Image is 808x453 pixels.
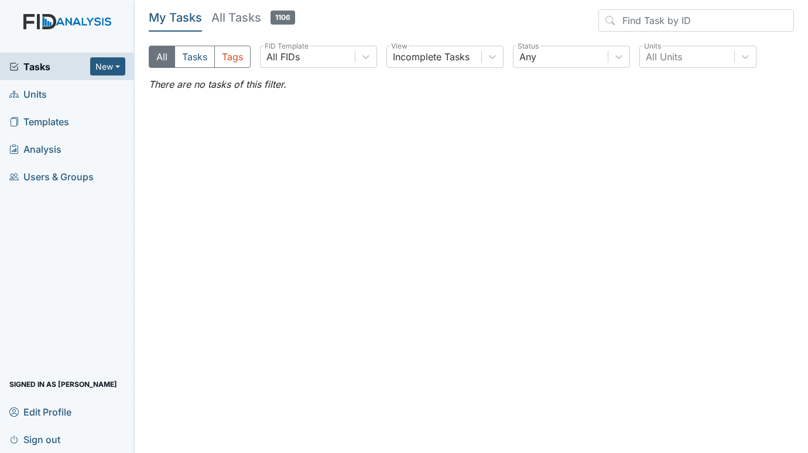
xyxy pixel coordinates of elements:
[646,50,682,64] div: All Units
[211,9,295,26] h5: All Tasks
[9,85,47,103] span: Units
[271,11,295,25] span: 1106
[9,430,60,448] span: Sign out
[214,46,251,68] button: Tags
[9,112,69,131] span: Templates
[266,50,300,64] div: All FIDs
[9,375,117,393] span: Signed in as [PERSON_NAME]
[90,57,125,75] button: New
[598,9,794,32] input: Find Task by ID
[149,46,251,68] div: Type filter
[174,46,215,68] button: Tasks
[149,46,175,68] button: All
[519,50,536,64] div: Any
[149,9,202,26] h5: My Tasks
[9,167,94,186] span: Users & Groups
[393,50,470,64] div: Incomplete Tasks
[9,403,71,421] span: Edit Profile
[9,60,90,74] a: Tasks
[9,140,61,158] span: Analysis
[149,78,286,90] em: There are no tasks of this filter.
